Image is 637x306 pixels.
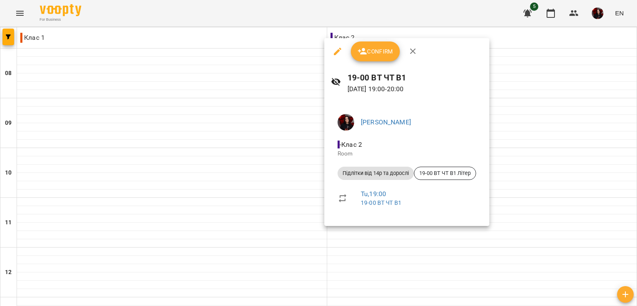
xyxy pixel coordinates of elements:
span: 19-00 ВТ ЧТ В1 Літер [414,170,476,177]
p: [DATE] 19:00 - 20:00 [348,84,483,94]
span: - Клас 2 [338,141,364,148]
div: 19-00 ВТ ЧТ В1 Літер [414,167,476,180]
h6: 19-00 ВТ ЧТ В1 [348,71,483,84]
img: 11eefa85f2c1bcf485bdfce11c545767.jpg [338,114,354,131]
p: Room [338,150,476,158]
button: Confirm [351,41,400,61]
a: [PERSON_NAME] [361,118,411,126]
a: Tu , 19:00 [361,190,386,198]
span: Підлітки від 14р та дорослі [338,170,414,177]
span: Confirm [357,46,393,56]
a: 19-00 ВТ ЧТ В1 [361,199,401,206]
